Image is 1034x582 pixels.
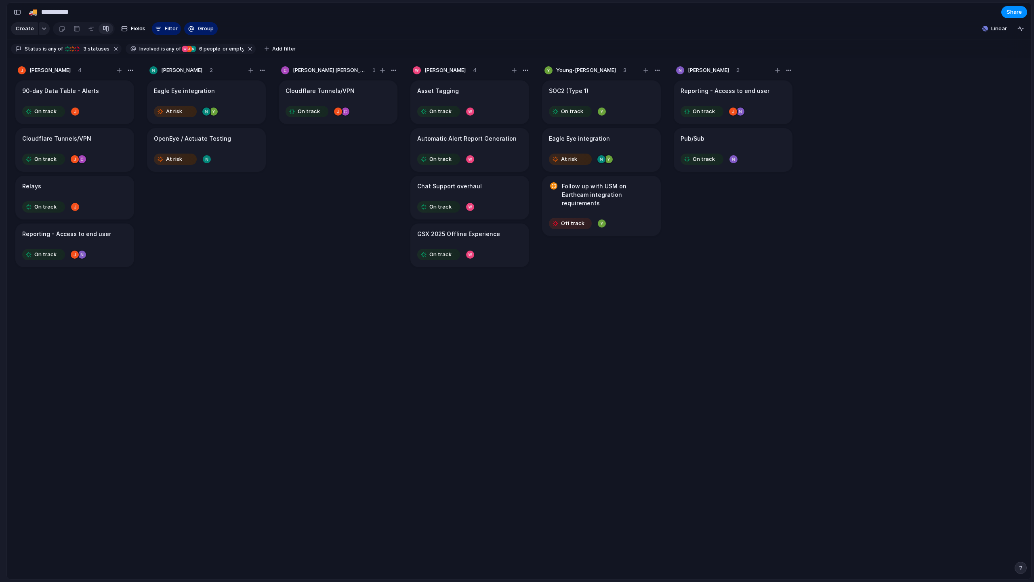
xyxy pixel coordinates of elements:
span: Linear [991,25,1007,33]
span: is [43,45,47,53]
button: On track [415,105,462,118]
span: 2 [736,66,740,74]
div: Pub/SubOn track [674,128,792,172]
h1: Eagle Eye integration [549,134,610,143]
h1: OpenEye / Actuate Testing [154,134,231,143]
h1: Relays [22,182,41,191]
div: RelaysOn track [15,176,134,219]
span: On track [429,108,452,116]
div: Asset TaggingOn track [410,80,529,124]
div: 🚚 [29,6,38,17]
button: On track [415,248,462,261]
span: [PERSON_NAME] [PERSON_NAME] [293,66,365,74]
div: Follow up with USM on Earthcam integration requirementsOff track [542,176,661,236]
div: Eagle Eye integrationAt risk [147,80,266,124]
h1: Follow up with USM on Earthcam integration requirements [562,182,654,207]
span: Status [25,45,41,53]
div: Eagle Eye integrationAt risk [542,128,661,172]
span: On track [34,203,57,211]
h1: Cloudflare Tunnels/VPN [22,134,91,143]
span: [PERSON_NAME] [161,66,202,74]
span: any of [47,45,63,53]
button: 6 peopleor empty [181,44,245,53]
button: On track [679,153,725,166]
span: is [161,45,165,53]
span: any of [165,45,181,53]
span: statuses [81,45,109,53]
button: On track [415,153,462,166]
span: Create [16,25,34,33]
button: On track [20,200,67,213]
span: 6 [197,46,204,52]
h1: Cloudflare Tunnels/VPN [286,86,355,95]
span: On track [34,155,57,163]
h1: Chat Support overhaul [417,182,482,191]
span: Young-[PERSON_NAME] [556,66,616,74]
button: Filter [152,22,181,35]
span: [PERSON_NAME] [425,66,466,74]
span: On track [429,251,452,259]
span: Involved [139,45,160,53]
button: On track [415,200,462,213]
h1: SOC2 (Type 1) [549,86,588,95]
span: Group [198,25,214,33]
span: Add filter [272,45,296,53]
div: 90-day Data Table - AlertsOn track [15,80,134,124]
button: Fields [118,22,149,35]
span: 2 [210,66,213,74]
span: At risk [166,155,182,163]
div: Chat Support overhaulOn track [410,176,529,219]
button: Create [11,22,38,35]
span: On track [34,108,57,116]
div: SOC2 (Type 1)On track [542,80,661,124]
span: At risk [166,108,182,116]
span: [PERSON_NAME] [29,66,71,74]
h1: Reporting - Access to end user [681,86,769,95]
h1: GSX 2025 Offline Experience [417,230,500,238]
button: isany of [41,44,64,53]
button: On track [284,105,330,118]
button: 3 statuses [63,44,111,53]
span: On track [693,108,715,116]
button: On track [547,105,594,118]
button: At risk [152,105,199,118]
button: Linear [979,23,1010,35]
div: OpenEye / Actuate TestingAt risk [147,128,266,172]
span: On track [298,108,320,116]
div: Cloudflare Tunnels/VPNOn track [15,128,134,172]
button: On track [679,105,725,118]
h1: Automatic Alert Report Generation [417,134,517,143]
button: On track [20,105,67,118]
span: 4 [473,66,477,74]
button: At risk [547,153,594,166]
h1: Asset Tagging [417,86,459,95]
div: Reporting - Access to end userOn track [15,224,134,267]
span: On track [429,155,452,163]
span: Fields [131,25,145,33]
span: On track [693,155,715,163]
div: GSX 2025 Offline ExperienceOn track [410,224,529,267]
div: Automatic Alert Report GenerationOn track [410,128,529,172]
button: On track [20,153,67,166]
span: or empty [221,45,244,53]
span: Off track [561,219,584,228]
h1: Pub/Sub [681,134,704,143]
button: 🚚 [27,6,40,19]
button: Off track [547,217,594,230]
span: On track [429,203,452,211]
span: At risk [561,155,577,163]
span: Share [1007,8,1022,16]
span: [PERSON_NAME] [688,66,729,74]
div: Reporting - Access to end userOn track [674,80,792,124]
button: isany of [160,44,183,53]
h1: Reporting - Access to end user [22,230,111,238]
button: On track [20,248,67,261]
span: Filter [165,25,178,33]
span: 3 [623,66,626,74]
button: Add filter [260,43,301,55]
button: Group [184,22,218,35]
span: 3 [81,46,88,52]
button: At risk [152,153,199,166]
span: 4 [78,66,82,74]
button: Share [1001,6,1027,18]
